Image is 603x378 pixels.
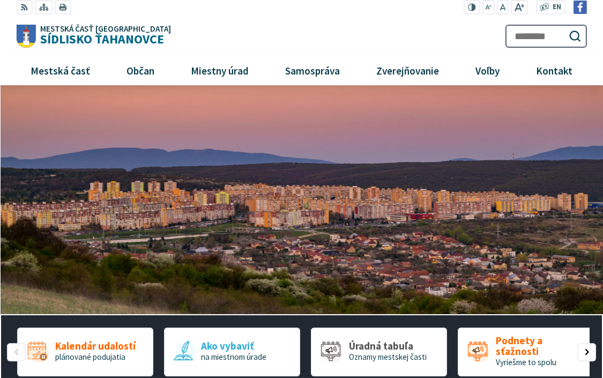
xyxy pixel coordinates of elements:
[16,25,171,48] a: Logo Sídlisko Ťahanovce, prejsť na domovskú stránku.
[362,56,453,85] a: Zverejňovanie
[496,335,585,358] span: Podnety a sťažnosti
[17,328,153,376] a: Kalendár udalostí plánované podujatia
[17,328,153,376] div: 1 / 5
[458,328,594,376] div: 4 / 5
[349,352,427,362] span: Oznamy mestskej časti
[164,328,300,376] div: 2 / 5
[461,56,514,85] a: Voľby
[372,56,443,85] span: Zverejňovanie
[271,56,354,85] a: Samospráva
[201,352,266,362] span: na miestnom úrade
[472,56,504,85] span: Voľby
[281,56,344,85] span: Samospráva
[16,56,104,85] a: Mestská časť
[164,328,300,376] a: Ako vybaviť na miestnom úrade
[577,343,595,361] div: Nasledujúci slajd
[16,25,36,48] img: Prejsť na domovskú stránku
[496,357,556,367] span: Vyriešme to spolu
[187,56,252,85] span: Miestny úrad
[36,25,171,46] h1: Sídlisko Ťahanovce
[55,352,125,362] span: plánované podujatia
[55,340,136,352] span: Kalendár udalostí
[532,56,577,85] span: Kontakt
[553,2,561,13] span: EN
[574,1,587,14] img: Prejsť na Facebook stránku
[549,2,564,13] a: EN
[522,56,587,85] a: Kontakt
[458,328,594,376] a: Podnety a sťažnosti Vyriešme to spolu
[112,56,168,85] a: Občan
[177,56,263,85] a: Miestny úrad
[7,343,25,361] div: Predošlý slajd
[311,328,447,376] a: Úradná tabuľa Oznamy mestskej časti
[122,56,158,85] span: Občan
[40,25,171,33] span: Mestská časť [GEOGRAPHIC_DATA]
[311,328,447,376] div: 3 / 5
[349,340,427,352] span: Úradná tabuľa
[201,340,266,352] span: Ako vybaviť
[26,56,94,85] span: Mestská časť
